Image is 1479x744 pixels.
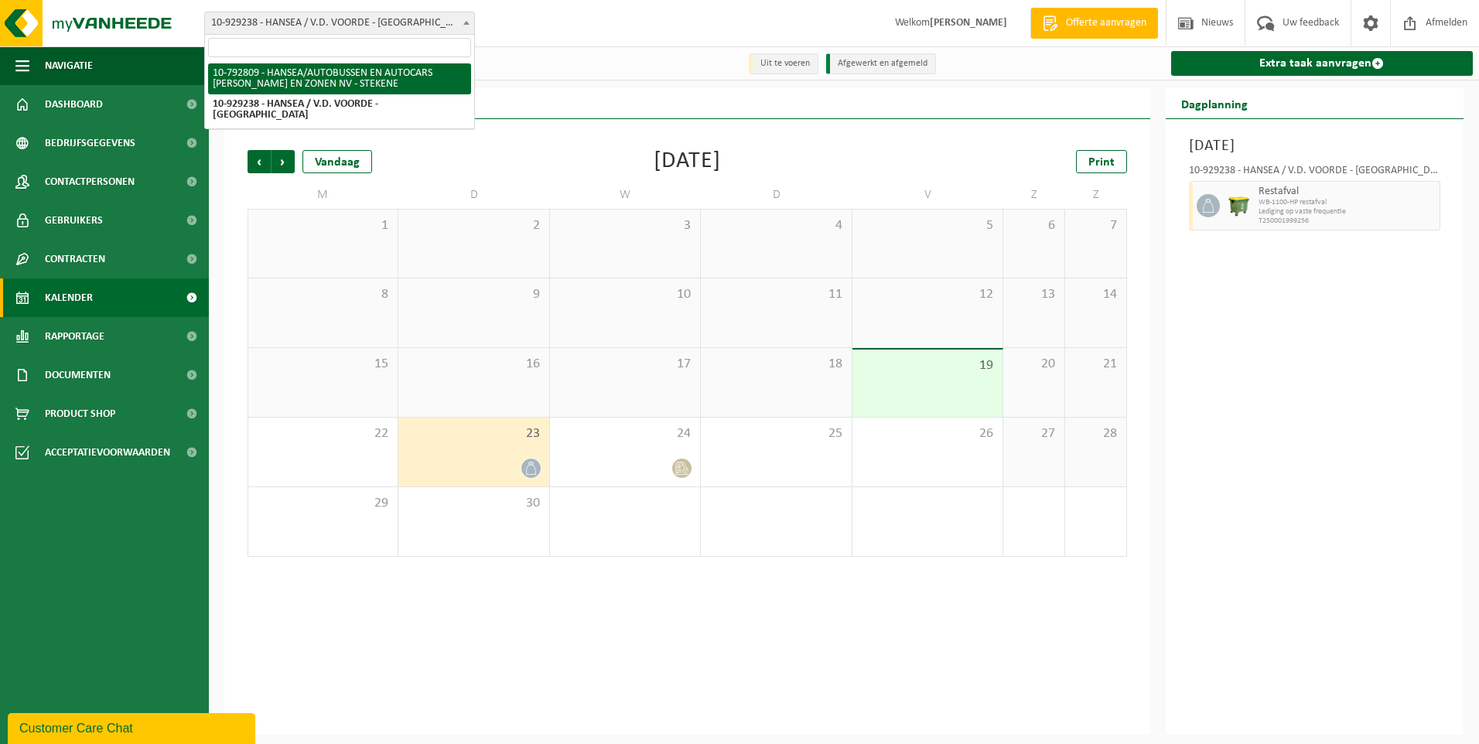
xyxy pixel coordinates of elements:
td: Z [1065,181,1127,209]
li: 10-929238 - HANSEA / V.D. VOORDE - [GEOGRAPHIC_DATA] [208,94,471,125]
a: Offerte aanvragen [1030,8,1158,39]
a: Print [1076,150,1127,173]
span: Acceptatievoorwaarden [45,433,170,472]
strong: [PERSON_NAME] [930,17,1007,29]
span: Contactpersonen [45,162,135,201]
span: Lediging op vaste frequentie [1259,207,1436,217]
span: 13 [1011,286,1057,303]
span: 25 [709,425,843,442]
span: Vorige [248,150,271,173]
span: Documenten [45,356,111,394]
span: Rapportage [45,317,104,356]
span: 15 [256,356,390,373]
li: 10-792809 - HANSEA/AUTOBUSSEN EN AUTOCARS [PERSON_NAME] EN ZONEN NV - STEKENE [208,63,471,94]
span: 17 [558,356,692,373]
span: 20 [1011,356,1057,373]
h2: Dagplanning [1166,88,1263,118]
span: 24 [558,425,692,442]
span: WB-1100-HP restafval [1259,198,1436,207]
span: 30 [406,495,541,512]
span: 18 [709,356,843,373]
span: 26 [860,425,995,442]
span: Contracten [45,240,105,278]
span: 10-929238 - HANSEA / V.D. VOORDE - WACHTEBEKE [204,12,475,35]
span: 28 [1073,425,1119,442]
span: Gebruikers [45,201,103,240]
span: 19 [860,357,995,374]
span: Kalender [45,278,93,317]
span: 11 [709,286,843,303]
span: 3 [558,217,692,234]
span: Print [1088,156,1115,169]
td: D [701,181,852,209]
span: 4 [709,217,843,234]
span: Navigatie [45,46,93,85]
span: 16 [406,356,541,373]
div: 10-929238 - HANSEA / V.D. VOORDE - [GEOGRAPHIC_DATA] [1189,166,1441,181]
span: 12 [860,286,995,303]
span: 10-929238 - HANSEA / V.D. VOORDE - WACHTEBEKE [205,12,474,34]
span: Product Shop [45,394,115,433]
span: 6 [1011,217,1057,234]
span: 14 [1073,286,1119,303]
td: M [248,181,398,209]
span: 21 [1073,356,1119,373]
img: WB-1100-HPE-GN-50 [1228,194,1251,217]
span: 29 [256,495,390,512]
td: D [398,181,549,209]
span: 5 [860,217,995,234]
h3: [DATE] [1189,135,1441,158]
span: 9 [406,286,541,303]
td: W [550,181,701,209]
span: Bedrijfsgegevens [45,124,135,162]
li: Uit te voeren [749,53,818,74]
span: 7 [1073,217,1119,234]
span: 23 [406,425,541,442]
span: Dashboard [45,85,103,124]
span: T250001999256 [1259,217,1436,226]
span: Restafval [1259,186,1436,198]
span: 27 [1011,425,1057,442]
span: 8 [256,286,390,303]
span: 1 [256,217,390,234]
span: 2 [406,217,541,234]
li: Afgewerkt en afgemeld [826,53,936,74]
div: [DATE] [654,150,721,173]
div: Vandaag [302,150,372,173]
span: 22 [256,425,390,442]
span: Offerte aanvragen [1062,15,1150,31]
span: Volgende [272,150,295,173]
span: 10 [558,286,692,303]
td: Z [1003,181,1065,209]
td: V [852,181,1003,209]
a: Extra taak aanvragen [1171,51,1474,76]
iframe: chat widget [8,710,258,744]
